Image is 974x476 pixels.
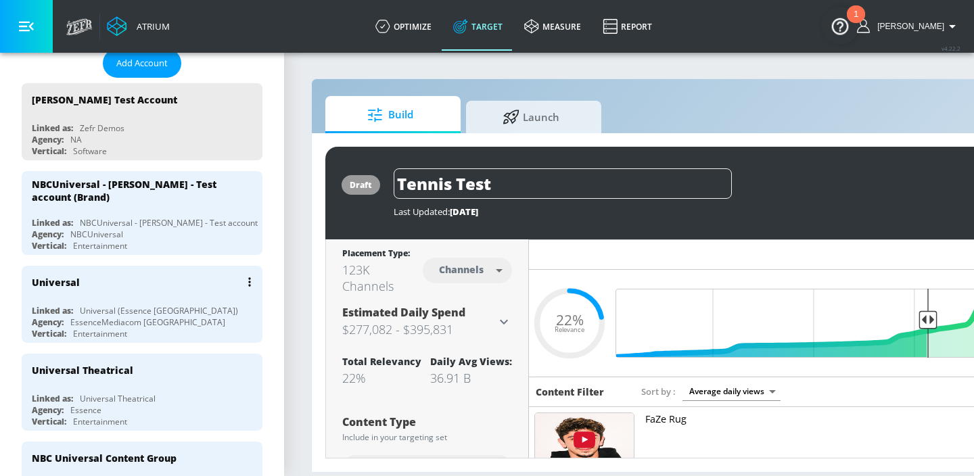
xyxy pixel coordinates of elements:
[432,264,490,275] div: Channels
[556,312,584,327] span: 22%
[32,316,64,328] div: Agency:
[32,452,177,465] div: NBC Universal Content Group
[70,404,101,416] div: Essence
[32,217,73,229] div: Linked as:
[32,122,73,134] div: Linked as:
[32,416,66,427] div: Vertical:
[80,122,124,134] div: Zefr Demos
[32,305,73,316] div: Linked as:
[22,83,262,160] div: [PERSON_NAME] Test AccountLinked as:Zefr DemosAgency:NAVertical:Software
[535,413,634,470] img: UUilwZiBBfI9X6yiZRzWty8Q
[365,2,442,51] a: optimize
[80,217,258,229] div: NBCUniversal - [PERSON_NAME] - Test account
[342,433,512,442] div: Include in your targeting set
[32,240,66,252] div: Vertical:
[339,99,442,131] span: Build
[32,229,64,240] div: Agency:
[103,49,181,78] button: Add Account
[70,134,82,145] div: NA
[32,93,177,106] div: [PERSON_NAME] Test Account
[430,355,512,368] div: Daily Avg Views:
[32,276,80,289] div: Universal
[480,101,582,133] span: Launch
[592,2,663,51] a: Report
[857,18,960,34] button: [PERSON_NAME]
[450,206,478,218] span: [DATE]
[342,247,423,262] div: Placement Type:
[32,134,64,145] div: Agency:
[342,262,423,294] div: 123K Channels
[342,416,512,427] div: Content Type
[682,382,781,400] div: Average daily views
[513,2,592,51] a: measure
[430,370,512,386] div: 36.91 B
[70,316,225,328] div: EssenceMediacom [GEOGRAPHIC_DATA]
[70,229,123,240] div: NBCUniversal
[442,2,513,51] a: Target
[32,178,240,204] div: NBCUniversal - [PERSON_NAME] - Test account (Brand)
[73,240,127,252] div: Entertainment
[342,305,512,339] div: Estimated Daily Spend$277,082 - $395,831
[854,14,858,32] div: 1
[872,22,944,31] span: login as: anthony.rios@zefr.com
[22,354,262,431] div: Universal TheatricalLinked as:Universal TheatricalAgency:EssenceVertical:Entertainment
[32,404,64,416] div: Agency:
[131,20,170,32] div: Atrium
[22,266,262,343] div: UniversalLinked as:Universal (Essence [GEOGRAPHIC_DATA])Agency:EssenceMediacom [GEOGRAPHIC_DATA]V...
[73,328,127,339] div: Entertainment
[342,355,421,368] div: Total Relevancy
[22,171,262,255] div: NBCUniversal - [PERSON_NAME] - Test account (Brand)Linked as:NBCUniversal - [PERSON_NAME] - Test ...
[73,416,127,427] div: Entertainment
[555,327,584,333] span: Relevance
[821,7,859,45] button: Open Resource Center, 1 new notification
[942,45,960,52] span: v 4.22.2
[80,393,156,404] div: Universal Theatrical
[73,145,107,157] div: Software
[536,385,604,398] h6: Content Filter
[641,385,676,398] span: Sort by
[32,393,73,404] div: Linked as:
[116,55,168,71] span: Add Account
[32,328,66,339] div: Vertical:
[80,305,238,316] div: Universal (Essence [GEOGRAPHIC_DATA])
[342,370,421,386] div: 22%
[107,16,170,37] a: Atrium
[350,179,372,191] div: draft
[342,320,496,339] h3: $277,082 - $395,831
[32,364,133,377] div: Universal Theatrical
[32,145,66,157] div: Vertical:
[342,305,465,320] span: Estimated Daily Spend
